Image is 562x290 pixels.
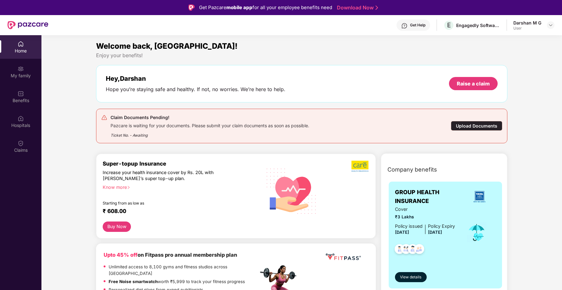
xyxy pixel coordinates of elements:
div: Engagedly Software India Private Limited [456,22,500,28]
img: svg+xml;base64,PHN2ZyB4bWxucz0iaHR0cDovL3d3dy53My5vcmcvMjAwMC9zdmciIHdpZHRoPSI0OC45NDMiIGhlaWdodD... [392,242,407,258]
span: right [127,186,130,189]
div: Upload Documents [451,121,502,131]
img: svg+xml;base64,PHN2ZyB4bWxucz0iaHR0cDovL3d3dy53My5vcmcvMjAwMC9zdmciIHdpZHRoPSI0OC45MTUiIGhlaWdodD... [398,242,414,258]
span: Company benefits [387,165,437,174]
strong: Free Noise smartwatch [109,279,158,284]
img: svg+xml;base64,PHN2ZyBpZD0iSG9tZSIgeG1sbnM9Imh0dHA6Ly93d3cudzMub3JnLzIwMDAvc3ZnIiB3aWR0aD0iMjAiIG... [18,41,24,47]
div: Know more [103,184,254,189]
div: Get Pazcare for all your employee benefits need [199,4,332,11]
span: E [447,21,451,29]
div: Claim Documents Pending! [111,114,309,121]
span: [DATE] [428,230,442,235]
div: Policy Expiry [428,223,455,230]
div: Enjoy your benefits! [96,52,507,59]
button: Buy Now [103,222,131,232]
img: insurerLogo [471,188,488,205]
div: Policy issued [395,223,423,230]
img: svg+xml;base64,PHN2ZyB3aWR0aD0iMjAiIGhlaWdodD0iMjAiIHZpZXdCb3g9IjAgMCAyMCAyMCIgZmlsbD0ibm9uZSIgeG... [18,66,24,72]
img: svg+xml;base64,PHN2ZyBpZD0iRHJvcGRvd24tMzJ4MzIiIHhtbG5zPSJodHRwOi8vd3d3LnczLm9yZy8yMDAwL3N2ZyIgd2... [548,23,553,28]
b: Upto 45% off [104,252,138,258]
div: User [513,26,541,31]
img: New Pazcare Logo [8,21,48,29]
div: Super-topup Insurance [103,160,258,167]
span: [DATE] [395,230,409,235]
div: ₹ 608.00 [103,208,252,215]
div: Starting from as low as [103,201,231,205]
img: b5dec4f62d2307b9de63beb79f102df3.png [351,160,369,172]
img: svg+xml;base64,PHN2ZyB4bWxucz0iaHR0cDovL3d3dy53My5vcmcvMjAwMC9zdmciIHdpZHRoPSIyNCIgaGVpZ2h0PSIyNC... [101,114,107,121]
img: svg+xml;base64,PHN2ZyB4bWxucz0iaHR0cDovL3d3dy53My5vcmcvMjAwMC9zdmciIHhtbG5zOnhsaW5rPSJodHRwOi8vd3... [262,160,322,221]
a: Download Now [337,4,376,11]
img: svg+xml;base64,PHN2ZyB4bWxucz0iaHR0cDovL3d3dy53My5vcmcvMjAwMC9zdmciIHdpZHRoPSI0OC45NDMiIGhlaWdodD... [405,242,420,258]
img: svg+xml;base64,PHN2ZyBpZD0iSG9zcGl0YWxzIiB4bWxucz0iaHR0cDovL3d3dy53My5vcmcvMjAwMC9zdmciIHdpZHRoPS... [18,115,24,122]
div: Increase your health insurance cover by Rs. 20L with [PERSON_NAME]’s super top-up plan. [103,170,231,182]
img: svg+xml;base64,PHN2ZyBpZD0iQ2xhaW0iIHhtbG5zPSJodHRwOi8vd3d3LnczLm9yZy8yMDAwL3N2ZyIgd2lkdGg9IjIwIi... [18,140,24,146]
img: Logo [188,4,195,11]
img: Stroke [376,4,378,11]
img: svg+xml;base64,PHN2ZyBpZD0iSGVscC0zMngzMiIgeG1sbnM9Imh0dHA6Ly93d3cudzMub3JnLzIwMDAvc3ZnIiB3aWR0aD... [401,23,408,29]
div: Get Help [410,23,425,28]
span: Welcome back, [GEOGRAPHIC_DATA]! [96,41,238,51]
div: Darshan M G [513,20,541,26]
strong: mobile app [226,4,252,10]
span: Cover [395,206,455,213]
p: worth ₹5,999 to track your fitness progress [109,278,245,285]
img: svg+xml;base64,PHN2ZyB4bWxucz0iaHR0cDovL3d3dy53My5vcmcvMjAwMC9zdmciIHdpZHRoPSI0OC45NDMiIGhlaWdodD... [412,242,427,258]
span: View details [400,274,421,280]
span: ₹3 Lakhs [395,214,455,220]
span: GROUP HEALTH INSURANCE [395,188,463,206]
img: icon [467,222,487,243]
button: View details [395,272,427,282]
img: fppp.png [324,251,362,263]
div: Ticket No. - Awaiting [111,129,309,138]
img: svg+xml;base64,PHN2ZyBpZD0iQmVuZWZpdHMiIHhtbG5zPSJodHRwOi8vd3d3LnczLm9yZy8yMDAwL3N2ZyIgd2lkdGg9Ij... [18,90,24,97]
div: Hey, Darshan [106,75,285,82]
p: Unlimited access to 8,100 gyms and fitness studios across [GEOGRAPHIC_DATA] [109,264,258,277]
div: Pazcare is waiting for your documents. Please submit your claim documents as soon as possible. [111,121,309,129]
div: Hope you’re staying safe and healthy. If not, no worries. We’re here to help. [106,86,285,93]
b: on Fitpass pro annual membership plan [104,252,237,258]
div: Raise a claim [457,80,490,87]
